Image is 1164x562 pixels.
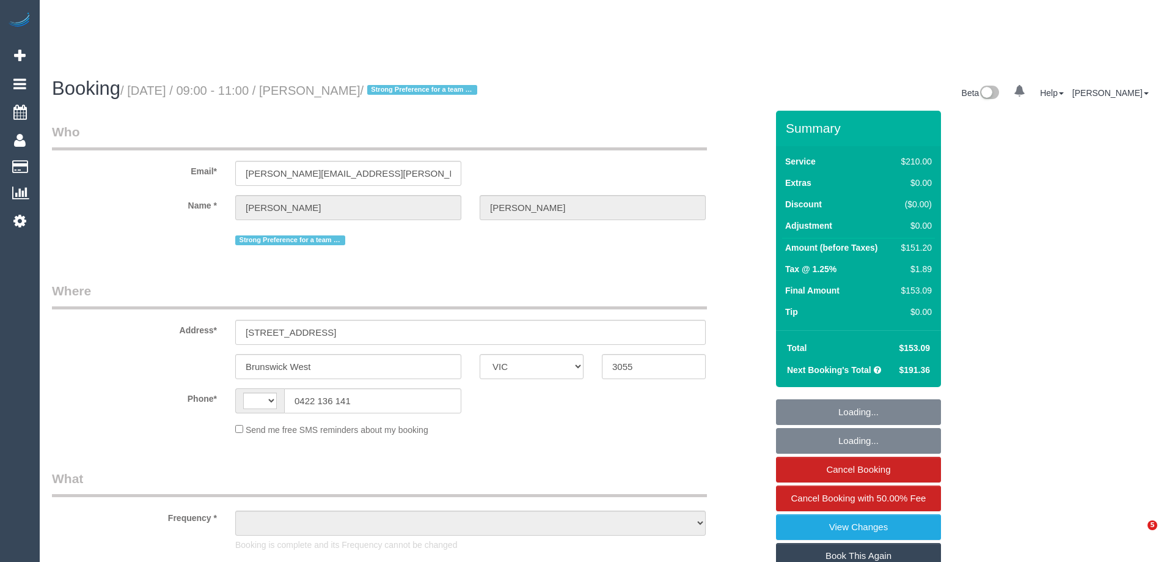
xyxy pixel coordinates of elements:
[52,470,707,497] legend: What
[787,365,871,375] strong: Next Booking's Total
[776,486,941,511] a: Cancel Booking with 50.00% Fee
[120,84,481,97] small: / [DATE] / 09:00 - 11:00 / [PERSON_NAME]
[284,388,461,413] input: Phone*
[785,220,832,232] label: Adjustment
[43,195,226,212] label: Name *
[43,388,226,405] label: Phone*
[776,457,941,483] a: Cancel Booking
[235,235,345,245] span: Strong Preference for a team of 2
[899,343,930,353] span: $153.09
[785,177,811,189] label: Extras
[52,78,120,99] span: Booking
[785,263,836,275] label: Tax @ 1.25%
[791,493,926,503] span: Cancel Booking with 50.00% Fee
[1040,88,1064,98] a: Help
[361,84,481,97] span: /
[367,85,477,95] span: Strong Preference for a team of 2
[246,425,428,435] span: Send me free SMS reminders about my booking
[962,88,1000,98] a: Beta
[52,123,707,150] legend: Who
[899,365,930,375] span: $191.36
[896,155,932,168] div: $210.00
[896,263,932,275] div: $1.89
[896,284,932,297] div: $153.09
[1148,520,1157,530] span: 5
[785,306,798,318] label: Tip
[43,161,226,177] label: Email*
[785,284,840,297] label: Final Amount
[896,198,932,210] div: ($0.00)
[235,161,461,186] input: Email*
[896,242,932,254] div: $151.20
[785,155,816,168] label: Service
[235,195,461,220] input: First Name*
[785,198,822,210] label: Discount
[43,508,226,524] label: Frequency *
[480,195,706,220] input: Last Name*
[785,242,877,254] label: Amount (before Taxes)
[787,343,807,353] strong: Total
[52,282,707,309] legend: Where
[786,121,935,135] h3: Summary
[896,177,932,189] div: $0.00
[776,514,941,540] a: View Changes
[602,354,706,379] input: Post Code*
[979,86,999,102] img: New interface
[1072,88,1149,98] a: [PERSON_NAME]
[896,220,932,232] div: $0.00
[235,539,706,551] p: Booking is complete and its Frequency cannot be changed
[1122,520,1152,550] iframe: Intercom live chat
[896,306,932,318] div: $0.00
[235,354,461,379] input: Suburb*
[43,320,226,336] label: Address*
